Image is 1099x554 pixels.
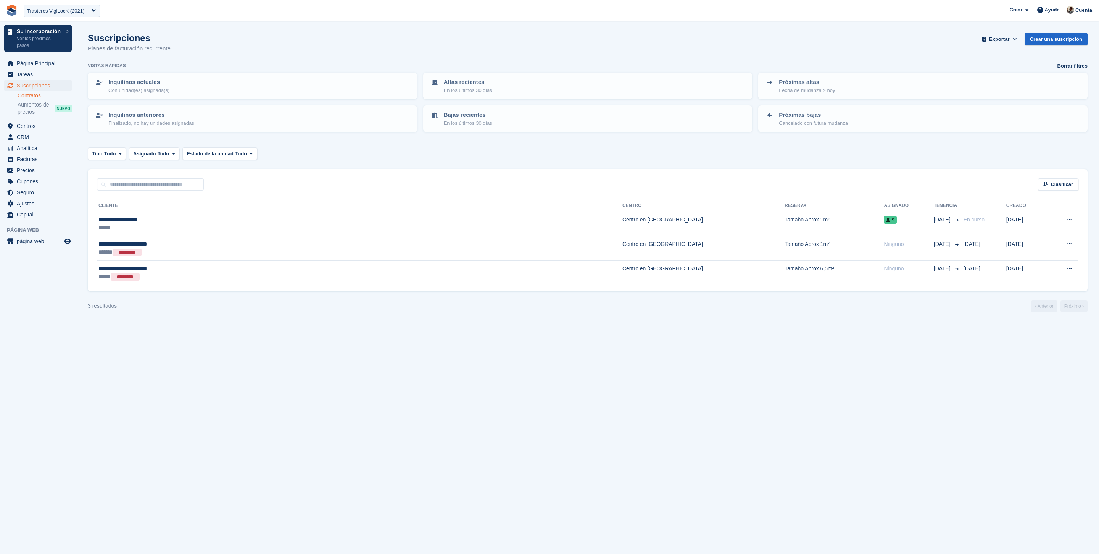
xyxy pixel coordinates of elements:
[934,265,952,273] span: [DATE]
[17,29,62,34] p: Su incorporación
[4,198,72,209] a: menu
[17,236,63,247] span: página web
[17,35,62,49] p: Ver los próximos pasos
[88,302,117,310] div: 3 resultados
[622,212,785,236] td: Centro en [GEOGRAPHIC_DATA]
[1006,212,1046,236] td: [DATE]
[63,237,72,246] a: Vista previa de la tienda
[89,73,416,99] a: Inquilinos actuales Con unidad(es) asignada(s)
[108,87,169,94] p: Con unidad(es) asignada(s)
[444,78,492,87] p: Altas recientes
[4,154,72,165] a: menu
[17,143,63,153] span: Analítica
[1030,300,1089,312] nav: Page
[424,106,752,131] a: Bajas recientes En los últimos 30 días
[444,87,492,94] p: En los últimos 30 días
[4,25,72,52] a: Su incorporación Ver los próximos pasos
[4,209,72,220] a: menu
[1025,33,1088,45] a: Crear una suscripción
[785,236,884,261] td: Tamaño Aprox 1m²
[18,101,55,116] span: Aumentos de precios
[759,73,1087,99] a: Próximas altas Fecha de mudanza > hoy
[884,200,933,212] th: Asignado
[934,200,960,212] th: Tenencia
[129,147,179,160] button: Asignado: Todo
[4,121,72,131] a: menu
[884,265,933,273] div: Ninguno
[622,261,785,285] td: Centro en [GEOGRAPHIC_DATA]
[4,165,72,176] a: menu
[17,121,63,131] span: Centros
[104,150,116,158] span: Todo
[424,73,752,99] a: Altas recientes En los últimos 30 días
[4,143,72,153] a: menu
[779,87,835,94] p: Fecha de mudanza > hoy
[4,80,72,91] a: menu
[17,187,63,198] span: Seguro
[88,147,126,160] button: Tipo: Todo
[4,236,72,247] a: menú
[108,78,169,87] p: Inquilinos actuales
[785,261,884,285] td: Tamaño Aprox 6,5m²
[27,7,84,15] div: Trasteros VigiLocK (2021)
[17,58,63,69] span: Página Principal
[55,105,72,112] div: NUEVO
[785,200,884,212] th: Reserva
[1057,62,1088,70] a: Borrar filtros
[1075,6,1092,14] span: Cuenta
[934,240,952,248] span: [DATE]
[1006,236,1046,261] td: [DATE]
[989,36,1009,43] span: Exportar
[89,106,416,131] a: Inquilinos anteriores Finalizado, no hay unidades asignadas
[4,176,72,187] a: menu
[88,33,171,43] h1: Suscripciones
[17,198,63,209] span: Ajustes
[92,150,104,158] span: Tipo:
[884,240,933,248] div: Ninguno
[97,200,622,212] th: Cliente
[17,209,63,220] span: Capital
[17,69,63,80] span: Tareas
[158,150,169,158] span: Todo
[18,101,72,116] a: Aumentos de precios NUEVO
[108,111,194,120] p: Inquilinos anteriores
[18,92,72,99] a: Contratos
[980,33,1018,45] button: Exportar
[17,80,63,91] span: Suscripciones
[235,150,247,158] span: Todo
[17,154,63,165] span: Facturas
[4,58,72,69] a: menu
[4,187,72,198] a: menu
[4,69,72,80] a: menu
[1006,261,1046,285] td: [DATE]
[88,44,171,53] p: Planes de facturación recurrente
[884,216,897,224] span: 9
[444,111,492,120] p: Bajas recientes
[785,212,884,236] td: Tamaño Aprox 1m²
[779,120,848,127] p: Cancelado con futura mudanza
[964,216,985,223] span: En curso
[17,176,63,187] span: Cupones
[1051,181,1073,188] span: Clasificar
[622,200,785,212] th: Centro
[1031,300,1057,312] a: Anterior
[1006,200,1046,212] th: Creado
[7,226,76,234] span: Página web
[17,132,63,142] span: CRM
[759,106,1087,131] a: Próximas bajas Cancelado con futura mudanza
[779,111,848,120] p: Próximas bajas
[187,150,235,158] span: Estado de la unidad:
[182,147,257,160] button: Estado de la unidad: Todo
[622,236,785,261] td: Centro en [GEOGRAPHIC_DATA]
[1045,6,1060,14] span: Ayuda
[1060,300,1088,312] a: Próximo
[133,150,158,158] span: Asignado:
[1009,6,1022,14] span: Crear
[444,120,492,127] p: En los últimos 30 días
[4,132,72,142] a: menu
[88,62,126,69] h6: Vistas rápidas
[964,241,980,247] span: [DATE]
[779,78,835,87] p: Próximas altas
[964,265,980,271] span: [DATE]
[1067,6,1074,14] img: Patrick Blanc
